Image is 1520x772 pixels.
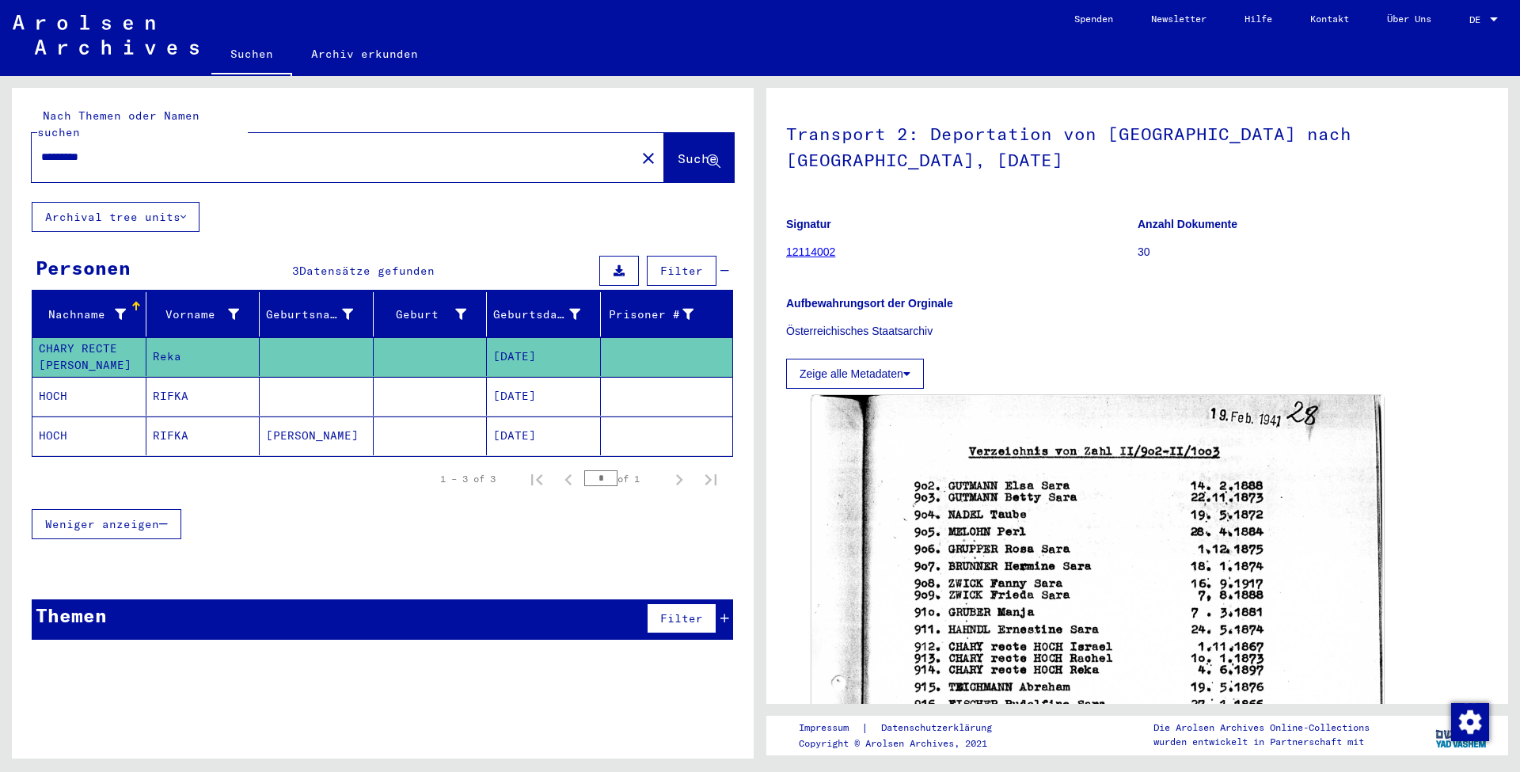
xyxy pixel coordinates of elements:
[786,245,835,258] a: 12114002
[660,264,703,278] span: Filter
[660,611,703,626] span: Filter
[487,292,601,337] mat-header-cell: Geburtsdatum
[868,720,1011,736] a: Datenschutzerklärung
[266,302,373,327] div: Geburtsname
[695,463,727,495] button: Last page
[601,292,733,337] mat-header-cell: Prisoner #
[146,337,260,376] mat-cell: Reka
[292,35,437,73] a: Archiv erkunden
[39,302,146,327] div: Nachname
[553,463,584,495] button: Previous page
[1153,735,1370,749] p: wurden entwickelt in Partnerschaft mit
[664,133,734,182] button: Suche
[153,302,260,327] div: Vorname
[39,306,126,323] div: Nachname
[32,202,199,232] button: Archival tree units
[639,149,658,168] mat-icon: close
[32,416,146,455] mat-cell: HOCH
[292,264,299,278] span: 3
[146,416,260,455] mat-cell: RIFKA
[1469,14,1487,25] span: DE
[32,292,146,337] mat-header-cell: Nachname
[1153,721,1370,735] p: Die Arolsen Archives Online-Collections
[440,472,496,486] div: 1 – 3 of 3
[380,302,487,327] div: Geburt‏
[799,736,1011,751] p: Copyright © Arolsen Archives, 2021
[299,264,435,278] span: Datensätze gefunden
[1451,703,1489,741] img: Zustimmung ändern
[493,302,600,327] div: Geburtsdatum
[786,218,831,230] b: Signatur
[487,416,601,455] mat-cell: [DATE]
[380,306,467,323] div: Geburt‏
[786,297,953,310] b: Aufbewahrungsort der Orginale
[633,142,664,173] button: Clear
[32,377,146,416] mat-cell: HOCH
[786,97,1488,193] h1: Transport 2: Deportation von [GEOGRAPHIC_DATA] nach [GEOGRAPHIC_DATA], [DATE]
[1432,715,1491,755] img: yv_logo.png
[45,517,159,531] span: Weniger anzeigen
[374,292,488,337] mat-header-cell: Geburt‏
[260,292,374,337] mat-header-cell: Geburtsname
[153,306,240,323] div: Vorname
[799,720,861,736] a: Impressum
[37,108,199,139] mat-label: Nach Themen oder Namen suchen
[146,377,260,416] mat-cell: RIFKA
[607,302,714,327] div: Prisoner #
[493,306,580,323] div: Geburtsdatum
[786,359,924,389] button: Zeige alle Metadaten
[211,35,292,76] a: Suchen
[1138,244,1488,261] p: 30
[647,603,716,633] button: Filter
[32,509,181,539] button: Weniger anzeigen
[487,377,601,416] mat-cell: [DATE]
[678,150,717,166] span: Suche
[584,471,663,486] div: of 1
[521,463,553,495] button: First page
[260,416,374,455] mat-cell: [PERSON_NAME]
[663,463,695,495] button: Next page
[36,253,131,282] div: Personen
[13,15,199,55] img: Arolsen_neg.svg
[786,323,1488,340] p: Österreichisches Staatsarchiv
[266,306,353,323] div: Geburtsname
[647,256,716,286] button: Filter
[146,292,260,337] mat-header-cell: Vorname
[1138,218,1237,230] b: Anzahl Dokumente
[799,720,1011,736] div: |
[32,337,146,376] mat-cell: CHARY RECTE [PERSON_NAME]
[487,337,601,376] mat-cell: [DATE]
[607,306,694,323] div: Prisoner #
[36,601,107,629] div: Themen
